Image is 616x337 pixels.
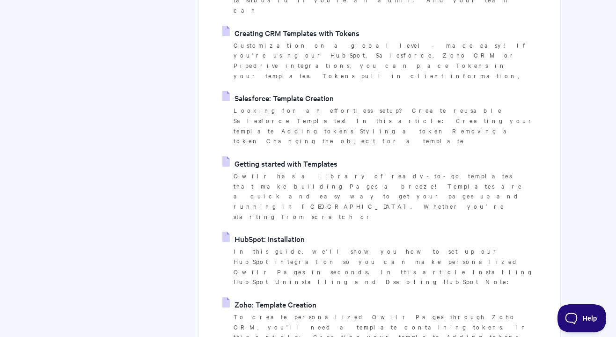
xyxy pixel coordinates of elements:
p: In this guide, we'll show you how to set up our HubSpot integration so you can make personalized ... [234,246,537,287]
p: Qwilr has a library of ready-to-go templates that make building Pages a breeze! Templates are a q... [234,171,537,222]
a: Creating CRM Templates with Tokens [222,26,359,40]
a: Zoho: Template Creation [222,297,316,311]
p: Looking for an effortless setup? Create reusable Salesforce Templates! In this article: Creating ... [234,105,537,146]
a: Salesforce: Template Creation [222,91,334,105]
a: HubSpot: Installation [222,232,305,246]
iframe: Toggle Customer Support [557,304,607,332]
a: Getting started with Templates [222,156,337,170]
p: Customization on a global level - made easy! If you're using our HubSpot, Salesforce, Zoho CRM or... [234,40,537,81]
